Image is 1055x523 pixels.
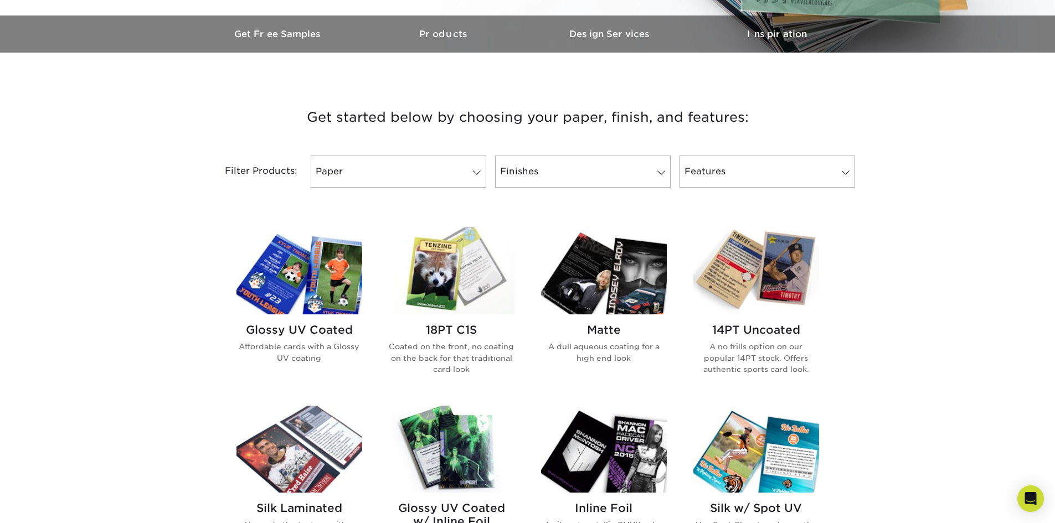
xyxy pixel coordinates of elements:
h2: Inline Foil [541,501,667,515]
a: Get Free Samples [195,15,362,53]
div: Filter Products: [195,156,306,188]
p: A dull aqueous coating for a high end look [541,341,667,364]
a: 18PT C1S Trading Cards 18PT C1S Coated on the front, no coating on the back for that traditional ... [389,227,514,392]
a: Features [680,156,855,188]
p: Affordable cards with a Glossy UV coating [236,341,362,364]
h3: Inspiration [694,29,860,39]
img: Glossy UV Coated Trading Cards [236,227,362,314]
img: Glossy UV Coated w/ Inline Foil Trading Cards [389,406,514,493]
p: A no frills option on our popular 14PT stock. Offers authentic sports card look. [693,341,819,375]
p: Coated on the front, no coating on the back for that traditional card look [389,341,514,375]
div: Open Intercom Messenger [1017,485,1044,512]
h3: Products [362,29,528,39]
a: Glossy UV Coated Trading Cards Glossy UV Coated Affordable cards with a Glossy UV coating [236,227,362,392]
img: Silk w/ Spot UV Trading Cards [693,406,819,493]
img: Silk Laminated Trading Cards [236,406,362,493]
a: 14PT Uncoated Trading Cards 14PT Uncoated A no frills option on our popular 14PT stock. Offers au... [693,227,819,392]
img: 18PT C1S Trading Cards [389,227,514,314]
a: Finishes [495,156,671,188]
h3: Get Free Samples [195,29,362,39]
a: Paper [311,156,486,188]
h2: Glossy UV Coated [236,323,362,336]
h3: Get started below by choosing your paper, finish, and features: [204,92,852,142]
h2: 18PT C1S [389,323,514,336]
h3: Design Services [528,29,694,39]
h2: 14PT Uncoated [693,323,819,336]
a: Matte Trading Cards Matte A dull aqueous coating for a high end look [541,227,667,392]
a: Products [362,15,528,53]
h2: Silk Laminated [236,501,362,515]
a: Design Services [528,15,694,53]
h2: Matte [541,323,667,336]
img: Matte Trading Cards [541,227,667,314]
a: Inspiration [694,15,860,53]
h2: Silk w/ Spot UV [693,501,819,515]
img: Inline Foil Trading Cards [541,406,667,493]
img: 14PT Uncoated Trading Cards [693,227,819,314]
